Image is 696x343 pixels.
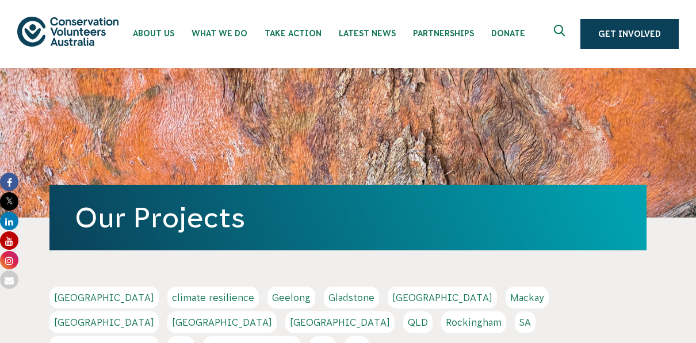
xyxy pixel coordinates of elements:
[413,29,474,38] span: Partnerships
[547,20,575,48] button: Expand search box Close search box
[506,287,549,308] a: Mackay
[267,287,315,308] a: Geelong
[324,287,379,308] a: Gladstone
[192,29,247,38] span: What We Do
[167,287,259,308] a: climate resilience
[491,29,525,38] span: Donate
[339,29,396,38] span: Latest News
[388,287,497,308] a: [GEOGRAPHIC_DATA]
[403,311,433,333] a: QLD
[167,311,277,333] a: [GEOGRAPHIC_DATA]
[580,19,679,49] a: Get Involved
[285,311,395,333] a: [GEOGRAPHIC_DATA]
[265,29,322,38] span: Take Action
[133,29,174,38] span: About Us
[49,287,159,308] a: [GEOGRAPHIC_DATA]
[441,311,506,333] a: Rockingham
[49,311,159,333] a: [GEOGRAPHIC_DATA]
[554,25,568,43] span: Expand search box
[75,202,245,233] a: Our Projects
[515,311,536,333] a: SA
[17,17,118,46] img: logo.svg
